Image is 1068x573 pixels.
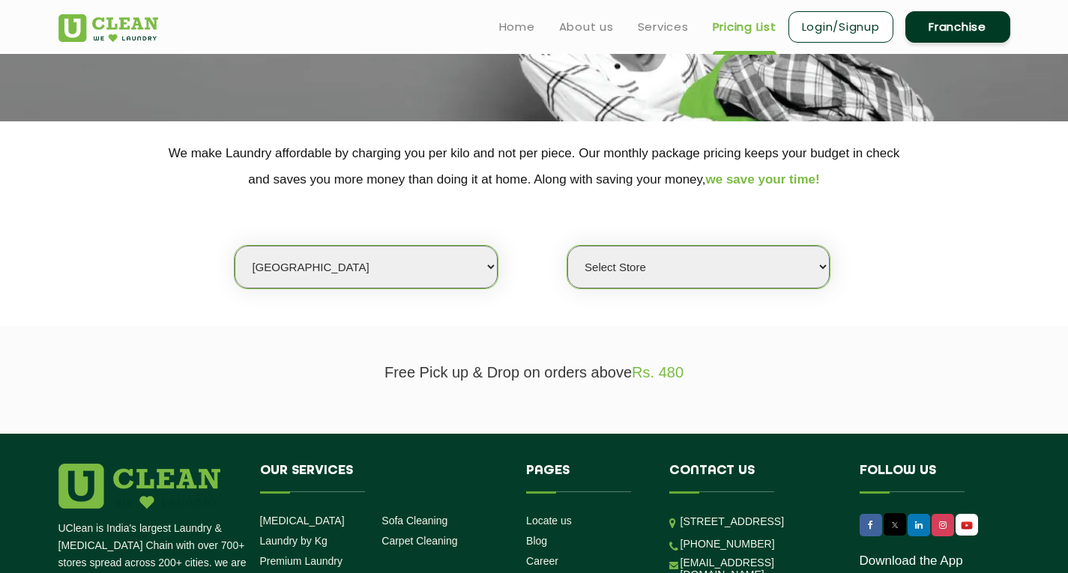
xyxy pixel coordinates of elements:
a: Login/Signup [788,11,893,43]
a: Home [499,18,535,36]
a: Carpet Cleaning [381,535,457,547]
span: Rs. 480 [632,364,684,381]
img: UClean Laundry and Dry Cleaning [957,518,977,533]
img: UClean Laundry and Dry Cleaning [58,14,158,42]
a: Pricing List [713,18,776,36]
p: [STREET_ADDRESS] [681,513,837,530]
a: [PHONE_NUMBER] [681,538,775,550]
p: Free Pick up & Drop on orders above [58,364,1010,381]
a: Career [526,555,558,567]
img: logo.png [58,464,220,509]
a: Laundry by Kg [260,535,328,547]
a: Services [638,18,689,36]
h4: Our Services [260,464,504,492]
span: we save your time! [706,172,820,187]
a: Blog [526,535,547,547]
a: Franchise [905,11,1010,43]
a: Locate us [526,515,572,527]
a: Sofa Cleaning [381,515,447,527]
a: Download the App [860,554,963,569]
p: We make Laundry affordable by charging you per kilo and not per piece. Our monthly package pricin... [58,140,1010,192]
a: About us [559,18,614,36]
h4: Contact us [669,464,837,492]
a: [MEDICAL_DATA] [260,515,345,527]
h4: Pages [526,464,647,492]
h4: Follow us [860,464,992,492]
a: Premium Laundry [260,555,343,567]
